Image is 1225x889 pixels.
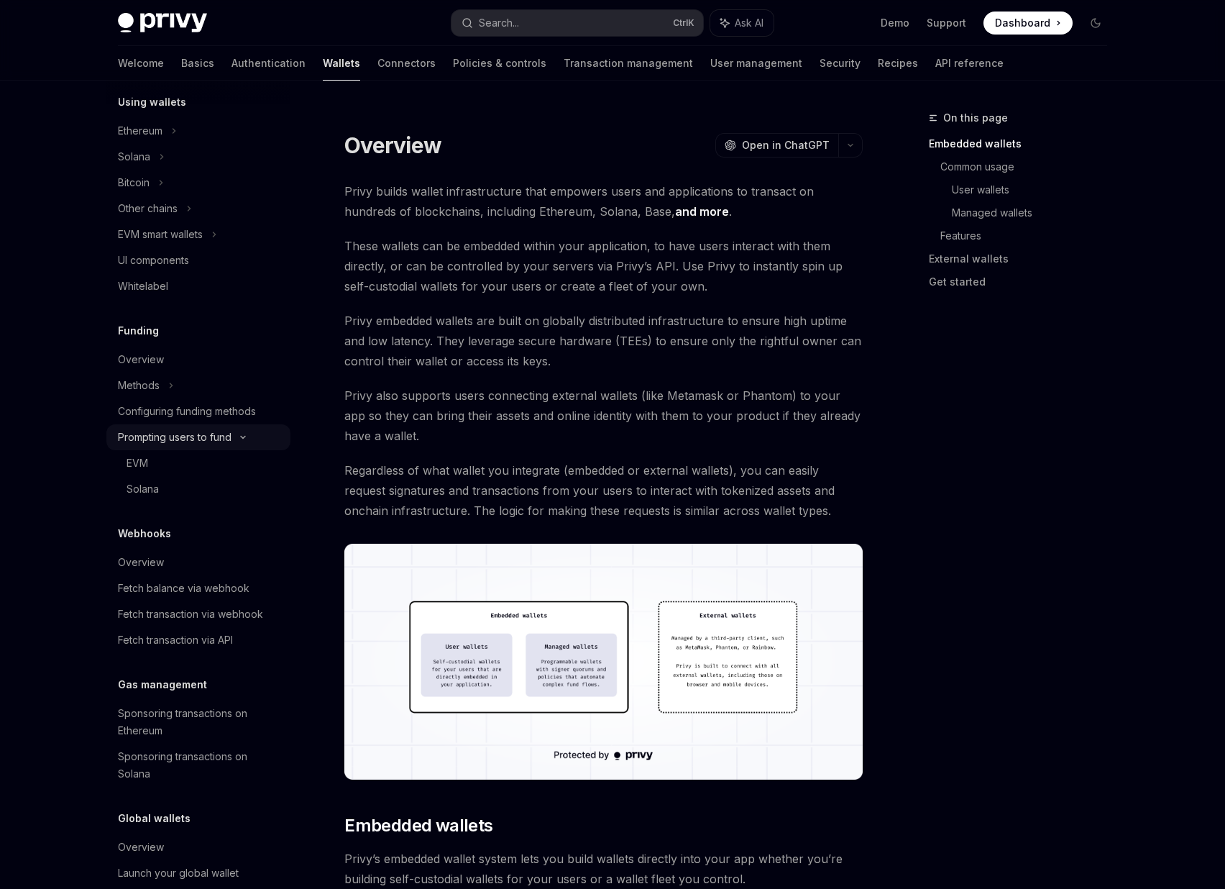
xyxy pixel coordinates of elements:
[344,386,863,446] span: Privy also supports users connecting external wallets (like Metamask or Phantom) to your app so t...
[344,236,863,296] span: These wallets can be embedded within your application, to have users interact with them directly,...
[118,46,164,81] a: Welcome
[118,606,263,623] div: Fetch transaction via webhook
[106,860,290,886] a: Launch your global wallet
[118,200,178,217] div: Other chains
[881,16,909,30] a: Demo
[952,201,1119,224] a: Managed wallets
[344,814,492,837] span: Embedded wallets
[118,252,189,269] div: UI components
[675,204,729,219] a: and more
[127,480,159,498] div: Solana
[710,46,802,81] a: User management
[118,13,207,33] img: dark logo
[106,701,290,744] a: Sponsoring transactions on Ethereum
[106,550,290,575] a: Overview
[118,226,203,243] div: EVM smart wallets
[929,132,1119,155] a: Embedded wallets
[673,17,694,29] span: Ctrl K
[479,14,519,32] div: Search...
[118,122,162,140] div: Ethereum
[118,377,160,394] div: Methods
[118,554,164,571] div: Overview
[118,865,239,882] div: Launch your global wallet
[118,278,168,295] div: Whitelabel
[118,632,233,649] div: Fetch transaction via API
[118,748,282,783] div: Sponsoring transactions on Solana
[344,544,863,780] img: images/walletoverview.png
[564,46,693,81] a: Transaction management
[940,224,1119,247] a: Features
[127,455,148,472] div: EVM
[323,46,360,81] a: Wallets
[878,46,918,81] a: Recipes
[118,580,249,597] div: Fetch balance via webhook
[940,155,1119,178] a: Common usage
[935,46,1004,81] a: API reference
[106,347,290,373] a: Overview
[106,834,290,860] a: Overview
[983,12,1073,35] a: Dashboard
[742,138,830,152] span: Open in ChatGPT
[118,429,231,446] div: Prompting users to fund
[820,46,861,81] a: Security
[106,575,290,601] a: Fetch balance via webhook
[106,627,290,653] a: Fetch transaction via API
[106,398,290,424] a: Configuring funding methods
[995,16,1050,30] span: Dashboard
[453,46,546,81] a: Policies & controls
[118,351,164,368] div: Overview
[118,676,207,693] h5: Gas management
[118,810,191,827] h5: Global wallets
[106,601,290,627] a: Fetch transaction via webhook
[344,311,863,371] span: Privy embedded wallets are built on globally distributed infrastructure to ensure high uptime and...
[943,109,1008,127] span: On this page
[927,16,966,30] a: Support
[929,247,1119,270] a: External wallets
[118,705,282,739] div: Sponsoring transactions on Ethereum
[118,322,159,339] h5: Funding
[710,10,774,36] button: Ask AI
[106,247,290,273] a: UI components
[377,46,436,81] a: Connectors
[715,133,838,158] button: Open in ChatGPT
[118,525,171,542] h5: Webhooks
[118,174,150,191] div: Bitcoin
[735,16,763,30] span: Ask AI
[344,132,441,158] h1: Overview
[118,839,164,856] div: Overview
[181,46,214,81] a: Basics
[118,403,256,420] div: Configuring funding methods
[952,178,1119,201] a: User wallets
[451,10,703,36] button: Search...CtrlK
[106,450,290,476] a: EVM
[106,273,290,299] a: Whitelabel
[118,148,150,165] div: Solana
[344,181,863,222] span: Privy builds wallet infrastructure that empowers users and applications to transact on hundreds o...
[106,744,290,787] a: Sponsoring transactions on Solana
[929,270,1119,293] a: Get started
[1084,12,1107,35] button: Toggle dark mode
[231,46,306,81] a: Authentication
[344,849,863,889] span: Privy’s embedded wallet system lets you build wallets directly into your app whether you’re build...
[344,460,863,521] span: Regardless of what wallet you integrate (embedded or external wallets), you can easily request si...
[106,476,290,502] a: Solana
